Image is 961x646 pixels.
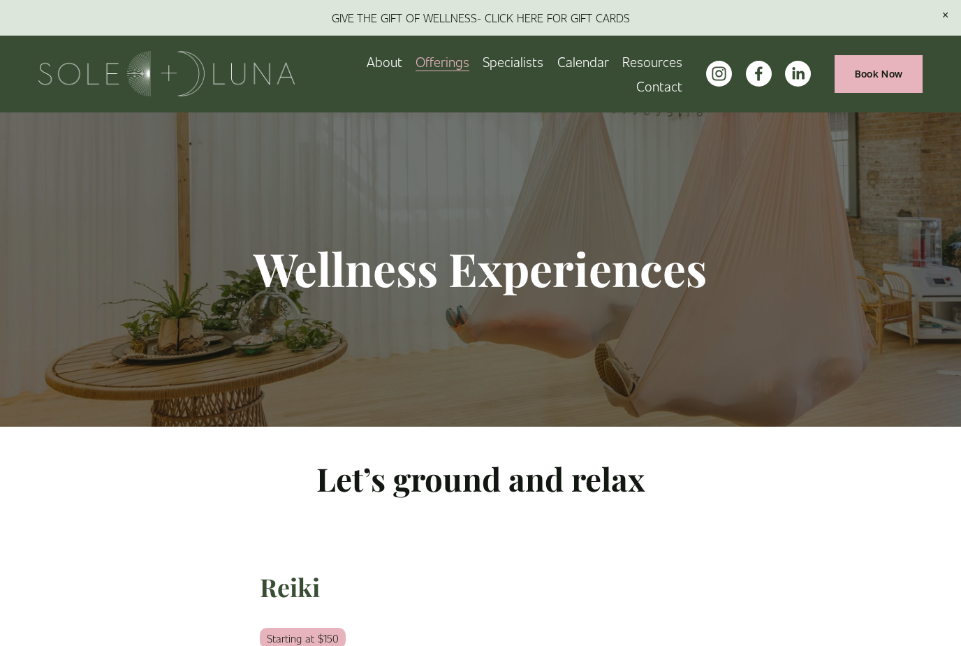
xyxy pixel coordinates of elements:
[835,55,923,92] a: Book Now
[367,50,402,74] a: About
[636,74,682,98] a: Contact
[149,240,812,297] h1: Wellness Experiences
[483,50,543,74] a: Specialists
[746,61,772,87] a: facebook-unauth
[260,458,702,499] h2: Let’s ground and relax
[557,50,609,74] a: Calendar
[416,51,469,73] span: Offerings
[706,61,732,87] a: instagram-unauth
[622,51,682,73] span: Resources
[38,51,295,96] img: Sole + Luna
[260,571,702,604] h3: Reiki
[416,50,469,74] a: folder dropdown
[785,61,811,87] a: LinkedIn
[622,50,682,74] a: folder dropdown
